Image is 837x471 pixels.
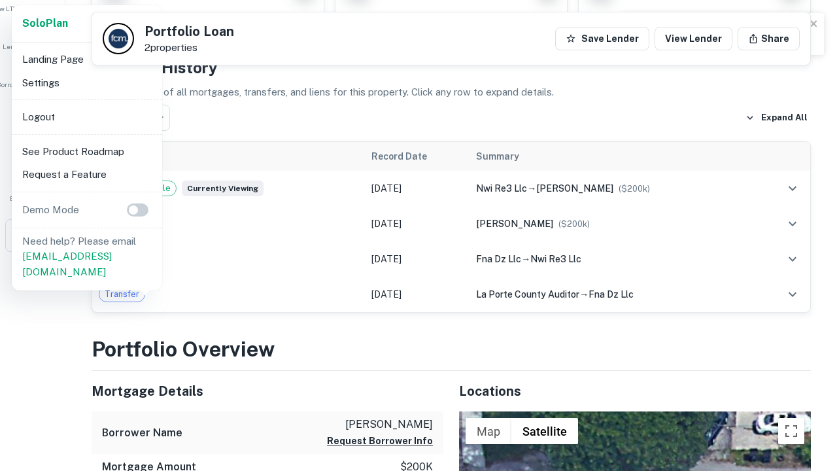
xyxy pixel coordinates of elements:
[145,25,234,38] h5: Portfolio Loan
[22,16,68,31] a: SoloPlan
[810,18,819,31] button: close
[17,105,157,129] li: Logout
[738,27,800,50] button: Share
[655,27,732,50] a: View Lender
[772,324,837,387] iframe: Chat Widget
[22,234,152,280] p: Need help? Please email
[145,42,234,54] p: 2 properties
[22,251,112,277] a: [EMAIL_ADDRESS][DOMAIN_NAME]
[22,17,68,29] strong: Solo Plan
[17,163,157,186] li: Request a Feature
[555,27,649,50] button: Save Lender
[17,202,84,218] p: Demo Mode
[17,48,157,71] li: Landing Page
[17,140,157,164] li: See Product Roadmap
[17,71,157,95] li: Settings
